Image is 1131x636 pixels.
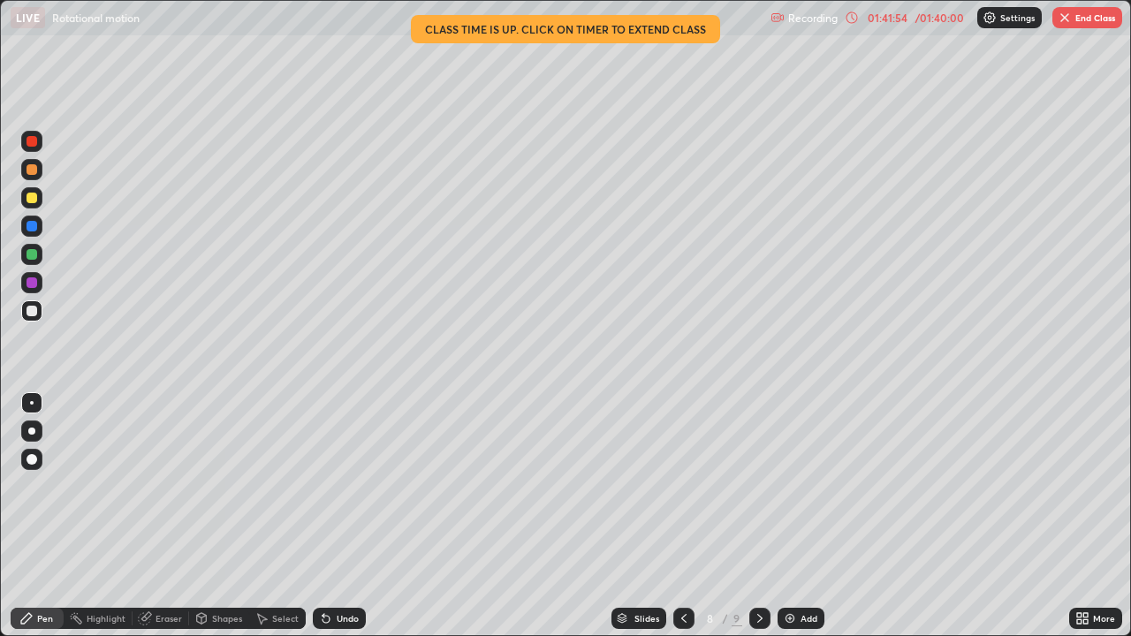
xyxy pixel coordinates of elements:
[732,610,742,626] div: 9
[770,11,785,25] img: recording.375f2c34.svg
[723,613,728,624] div: /
[801,614,817,623] div: Add
[912,12,967,23] div: / 01:40:00
[212,614,242,623] div: Shapes
[16,11,40,25] p: LIVE
[788,11,838,25] p: Recording
[272,614,299,623] div: Select
[1093,614,1115,623] div: More
[634,614,659,623] div: Slides
[1058,11,1072,25] img: end-class-cross
[52,11,140,25] p: Rotational motion
[1000,13,1035,22] p: Settings
[156,614,182,623] div: Eraser
[783,611,797,625] img: add-slide-button
[337,614,359,623] div: Undo
[702,613,719,624] div: 8
[862,12,912,23] div: 01:41:54
[983,11,997,25] img: class-settings-icons
[37,614,53,623] div: Pen
[1052,7,1122,28] button: End Class
[87,614,125,623] div: Highlight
